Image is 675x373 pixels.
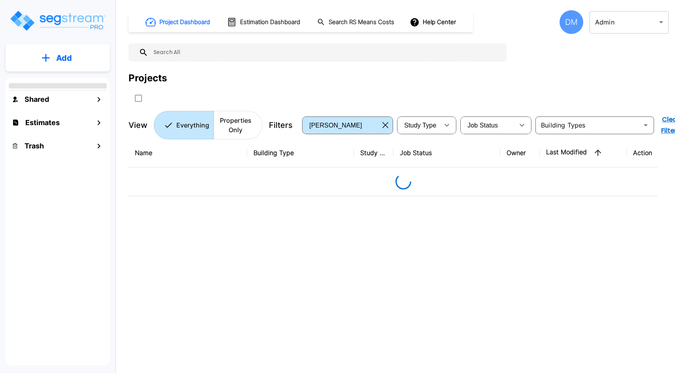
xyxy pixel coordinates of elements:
[462,114,514,136] div: Select
[142,13,214,31] button: Project Dashboard
[130,90,146,106] button: SelectAll
[404,122,436,129] span: Study Type
[154,111,263,139] div: Platform
[218,116,253,135] p: Properties Only
[129,139,247,167] th: Name
[560,10,583,34] div: DM
[269,119,293,131] p: Filters
[176,120,209,130] p: Everything
[247,139,354,167] th: Building Type
[159,18,210,27] h1: Project Dashboard
[408,15,459,30] button: Help Center
[25,117,60,128] h1: Estimates
[6,47,110,69] button: Add
[214,111,263,139] button: Properties Only
[354,139,393,167] th: Study Type
[224,14,304,30] button: Estimation Dashboard
[129,71,167,85] div: Projects
[240,18,300,27] h1: Estimation Dashboard
[129,119,147,131] p: View
[538,120,639,131] input: Building Types
[640,120,651,131] button: Open
[56,52,72,64] p: Add
[25,141,44,151] h1: Trash
[9,9,106,32] img: Logo
[329,18,394,27] h1: Search RS Means Costs
[500,139,540,167] th: Owner
[467,122,498,129] span: Job Status
[148,43,503,62] input: Search All
[314,15,399,30] button: Search RS Means Costs
[25,94,49,105] h1: Shared
[540,139,627,167] th: Last Modified
[595,17,656,27] p: Admin
[399,114,439,136] div: Select
[154,111,214,139] button: Everything
[304,114,379,136] div: Select
[393,139,500,167] th: Job Status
